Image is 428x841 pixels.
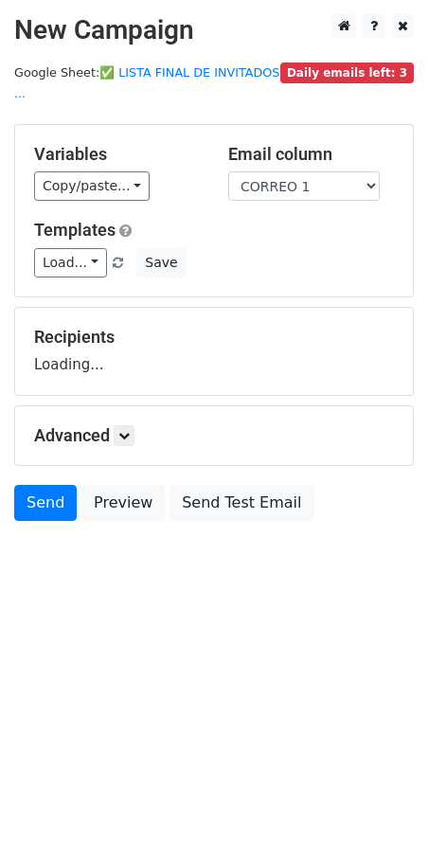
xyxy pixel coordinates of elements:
[14,485,77,521] a: Send
[34,144,200,165] h5: Variables
[14,65,279,101] small: Google Sheet:
[169,485,313,521] a: Send Test Email
[34,327,394,376] div: Loading...
[34,425,394,446] h5: Advanced
[34,327,394,348] h5: Recipients
[14,14,414,46] h2: New Campaign
[81,485,165,521] a: Preview
[136,248,186,277] button: Save
[280,65,414,80] a: Daily emails left: 3
[14,65,279,101] a: ✅ LISTA FINAL DE INVITADOS ...
[34,220,116,240] a: Templates
[280,63,414,83] span: Daily emails left: 3
[228,144,394,165] h5: Email column
[34,248,107,277] a: Load...
[34,171,150,201] a: Copy/paste...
